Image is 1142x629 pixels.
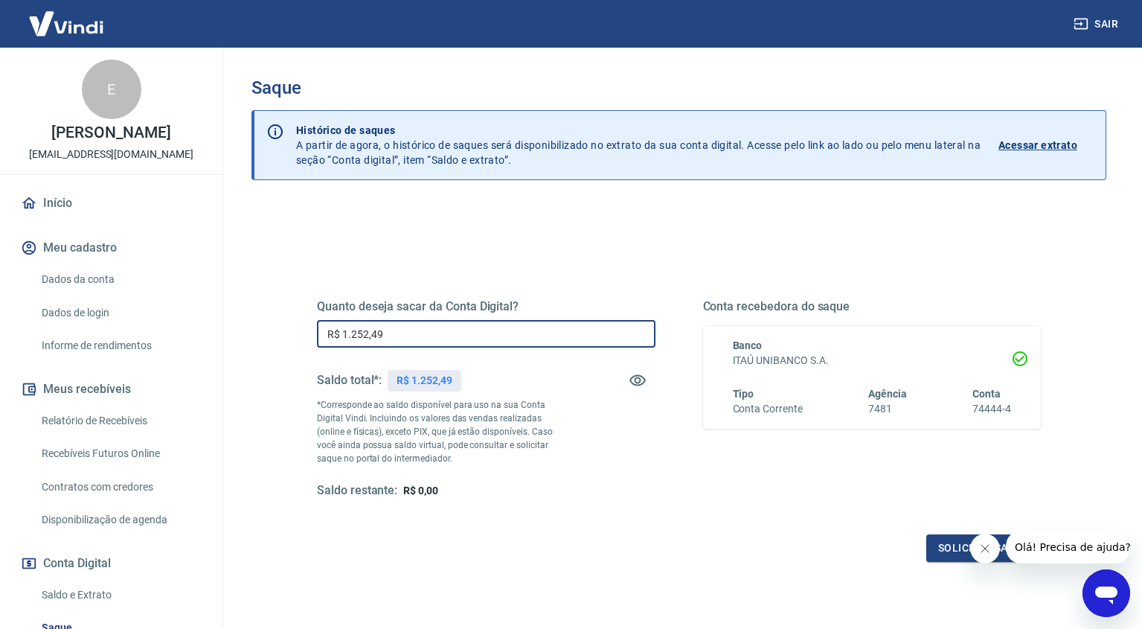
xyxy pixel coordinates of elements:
button: Solicitar saque [926,534,1041,562]
h3: Saque [251,77,1106,98]
h5: Quanto deseja sacar da Conta Digital? [317,299,655,314]
a: Saldo e Extrato [36,580,205,610]
iframe: Fechar mensagem [970,534,1000,563]
h5: Conta recebedora do saque [703,299,1042,314]
h6: 7481 [868,401,907,417]
p: [EMAIL_ADDRESS][DOMAIN_NAME] [29,147,193,162]
button: Conta Digital [18,547,205,580]
iframe: Botão para abrir a janela de mensagens [1082,569,1130,617]
span: Banco [733,339,763,351]
img: website_grey.svg [24,39,36,51]
img: Vindi [18,1,115,46]
p: Histórico de saques [296,123,981,138]
span: Conta [972,388,1001,400]
button: Meu cadastro [18,232,205,264]
img: tab_domain_overview_orange.svg [62,86,74,98]
p: [PERSON_NAME] [51,125,170,141]
span: Olá! Precisa de ajuda? [9,10,125,22]
iframe: Mensagem da empresa [1006,531,1130,563]
p: Acessar extrato [998,138,1077,153]
a: Recebíveis Futuros Online [36,438,205,469]
a: Dados da conta [36,264,205,295]
div: Palavras-chave [178,88,235,98]
a: Relatório de Recebíveis [36,406,205,436]
a: Disponibilização de agenda [36,505,205,535]
h5: Saldo restante: [317,483,397,499]
img: logo_orange.svg [24,24,36,36]
p: A partir de agora, o histórico de saques será disponibilizado no extrato da sua conta digital. Ac... [296,123,981,167]
p: R$ 1.252,49 [397,373,452,389]
p: *Corresponde ao saldo disponível para uso na sua Conta Digital Vindi. Incluindo os valores das ve... [317,398,571,465]
h6: 74444-4 [972,401,1011,417]
h6: ITAÚ UNIBANCO S.A. [733,353,1012,368]
button: Sair [1071,10,1124,38]
a: Acessar extrato [998,123,1094,167]
a: Dados de login [36,298,205,328]
a: Início [18,187,205,220]
a: Contratos com credores [36,472,205,502]
h6: Conta Corrente [733,401,803,417]
span: Agência [868,388,907,400]
img: tab_keywords_by_traffic_grey.svg [161,86,173,98]
span: Tipo [733,388,754,400]
span: R$ 0,00 [403,485,438,497]
a: Informe de rendimentos [36,331,205,361]
div: [PERSON_NAME]: [DOMAIN_NAME] [39,39,213,51]
div: Domínio [79,88,114,98]
div: E [82,60,141,119]
div: v 4.0.25 [42,24,73,36]
button: Meus recebíveis [18,373,205,406]
h5: Saldo total*: [317,373,382,388]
